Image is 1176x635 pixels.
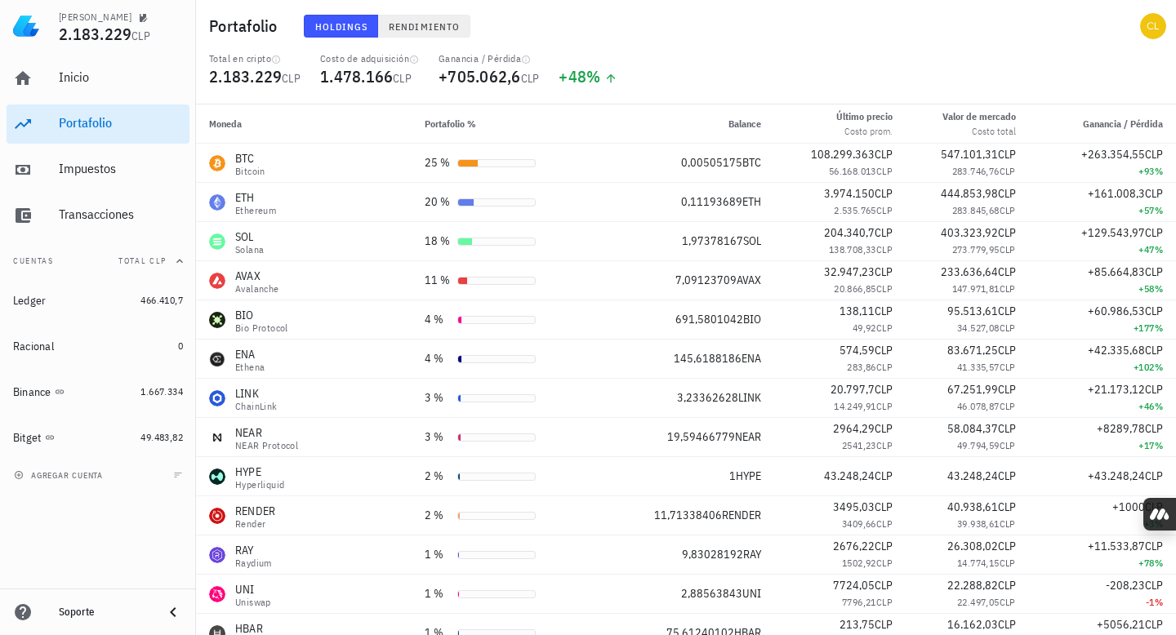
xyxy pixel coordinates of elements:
span: 2.535.765 [834,204,876,216]
span: 49.794,59 [957,439,1000,451]
div: 11 % [425,272,451,289]
div: +3 [1042,516,1163,532]
span: CLP [876,439,893,451]
div: 18 % [425,233,451,250]
div: 20 % [425,193,451,211]
span: 14.774,15 [957,557,1000,569]
span: Balance [728,118,761,130]
div: BTC [235,150,265,167]
span: % [1155,400,1163,412]
span: 145,6188186 [674,351,742,366]
span: +161.008,3 [1088,186,1145,201]
span: 138.708,33 [829,243,876,255]
th: Balance: Sin ordenar. Pulse para ordenar de forma ascendente. [579,104,775,144]
span: ETH [742,194,761,209]
div: Uniswap [235,597,271,607]
span: CLP [998,539,1016,553]
div: ENA [235,346,265,362]
span: 46.078,87 [957,400,1000,412]
span: 16.162,03 [947,617,998,632]
div: NEAR [235,424,298,441]
span: UNI [742,586,761,601]
span: Ganancia / Pérdida [1083,118,1163,130]
div: RAY-icon [209,547,225,563]
span: 3495,03 [833,500,875,514]
a: Portafolio [7,104,189,144]
div: avatar [1140,13,1166,39]
span: 0,00505175 [681,155,742,170]
div: RENDER-icon [209,508,225,524]
div: 3 % [425,389,451,406]
span: AVAX [737,273,761,287]
span: CLP [998,186,1016,201]
span: 7724,05 [833,578,875,593]
span: RAY [743,547,761,562]
span: CLP [998,468,1016,483]
span: 2.183.229 [59,23,131,45]
div: BIO [235,307,288,323]
span: % [1155,322,1163,334]
span: +21.173,12 [1088,382,1145,397]
div: RENDER [235,503,276,519]
th: Moneda [196,104,412,144]
div: SOL-icon [209,233,225,250]
div: UNI-icon [209,586,225,602]
span: 14.249,91 [834,400,876,412]
div: Total en cripto [209,52,301,65]
span: 39.938,61 [957,517,1000,530]
span: 2.183.229 [209,65,282,87]
a: Impuestos [7,150,189,189]
span: CLP [1145,186,1163,201]
span: RENDER [722,508,761,522]
div: SOL [235,229,264,245]
span: 19,59466779 [667,429,735,444]
span: 2964,29 [833,421,875,436]
span: 3,23362628 [677,390,738,405]
span: CLP [876,400,893,412]
span: Moneda [209,118,242,130]
span: CLP [998,264,1016,279]
span: CLP [1145,264,1163,279]
span: CLP [1000,165,1016,177]
div: Ganancia / Pérdida [439,52,539,65]
span: 1.667.334 [140,385,183,397]
div: +48 [559,69,617,85]
span: 95.513,61 [947,304,998,318]
div: Inicio [59,69,183,85]
span: 444.853,98 [941,186,998,201]
div: 3 % [425,429,451,446]
span: CLP [876,165,893,177]
span: CLP [875,500,893,514]
span: % [1155,282,1163,295]
span: +11.533,87 [1088,539,1145,553]
div: +57 [1042,202,1163,219]
div: Costo total [942,124,1016,139]
span: +5056,21 [1097,617,1145,632]
span: 233.636,64 [941,264,998,279]
span: CLP [876,282,893,295]
span: % [1155,596,1163,608]
span: 403.323,92 [941,225,998,240]
span: +42.335,68 [1088,343,1145,357]
span: 0 [178,340,183,352]
span: 83.671,25 [947,343,998,357]
span: 2676,22 [833,539,875,553]
span: CLP [393,71,412,86]
a: Bitget 49.483,82 [7,418,189,457]
span: CLP [998,343,1016,357]
span: % [1155,165,1163,177]
span: CLP [875,186,893,201]
span: 0,11193689 [681,194,742,209]
span: 7796,21 [842,596,876,608]
span: CLP [998,382,1016,397]
div: 4 % [425,350,451,367]
span: CLP [1000,243,1016,255]
span: 11,71338406 [654,508,722,522]
span: ENA [742,351,761,366]
div: Render [235,519,276,529]
span: CLP [1000,322,1016,334]
span: CLP [876,557,893,569]
span: 43.248,24 [824,468,875,483]
div: BIO-icon [209,312,225,328]
div: +47 [1042,242,1163,258]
